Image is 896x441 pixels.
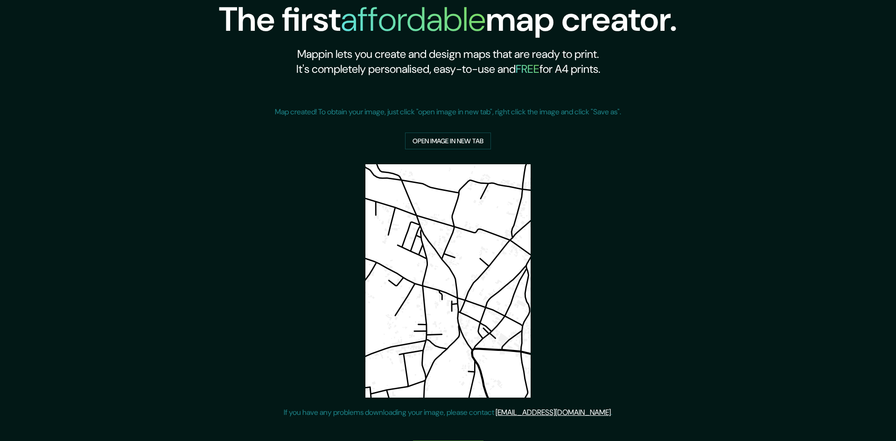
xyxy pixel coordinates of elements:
[405,133,491,150] a: Open image in new tab
[219,47,677,77] h2: Mappin lets you create and design maps that are ready to print. It's completely personalised, eas...
[275,106,621,118] p: Map created! To obtain your image, just click "open image in new tab", right click the image and ...
[516,62,539,76] h5: FREE
[365,164,531,398] img: created-map
[284,407,612,418] p: If you have any problems downloading your image, please contact .
[496,407,611,417] a: [EMAIL_ADDRESS][DOMAIN_NAME]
